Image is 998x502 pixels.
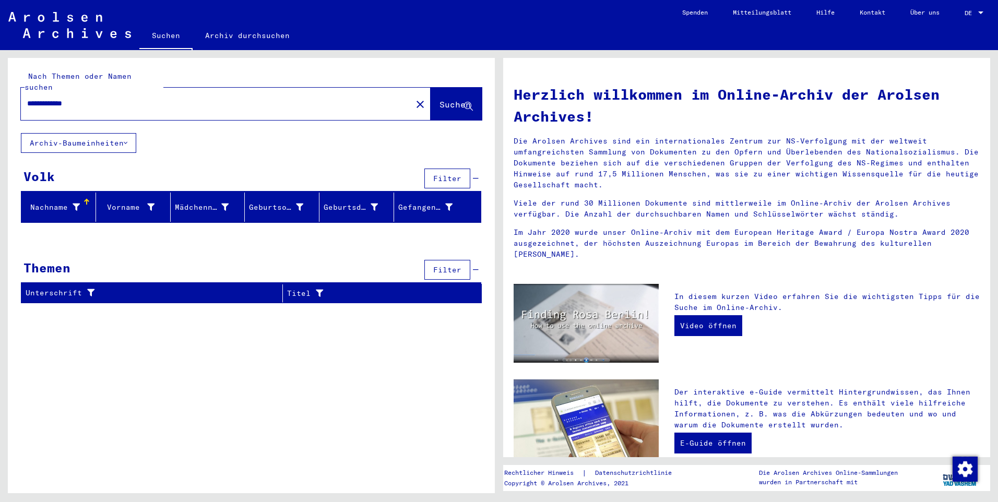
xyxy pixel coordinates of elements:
div: Vorname [100,199,170,216]
span: Filter [433,174,461,183]
p: Viele der rund 30 Millionen Dokumente sind mittlerweile im Online-Archiv der Arolsen Archives ver... [514,198,980,220]
img: video.jpg [514,284,659,363]
font: Gefangener # [398,202,455,212]
mat-header-cell: Place of Birth [245,193,319,222]
p: wurden in Partnerschaft mit [759,477,898,487]
p: In diesem kurzen Video erfahren Sie die wichtigsten Tipps für die Suche im Online-Archiv. [674,291,980,313]
button: Klar [410,93,431,114]
mat-header-cell: Prisoner # [394,193,481,222]
h1: Herzlich willkommen im Online-Archiv der Arolsen Archives! [514,83,980,127]
mat-header-cell: First Name [96,193,171,222]
button: Filter [424,169,470,188]
span: DE [965,9,976,17]
font: Unterschrift [26,288,82,298]
span: Suchen [439,99,471,110]
div: Nachname [26,199,96,216]
div: Mädchenname [175,199,245,216]
button: Filter [424,260,470,280]
font: Vorname [107,202,140,212]
button: Suchen [431,88,482,120]
font: Geburtsdatum [324,202,380,212]
img: yv_logo.png [941,464,980,491]
div: Gefangener # [398,199,468,216]
div: Titel [287,285,469,302]
div: Unterschrift [26,285,282,302]
mat-label: Nach Themen oder Namen suchen [25,71,132,92]
p: Im Jahr 2020 wurde unser Online-Archiv mit dem European Heritage Award / Europa Nostra Award 2020... [514,227,980,260]
font: Geburtsort [249,202,296,212]
p: Copyright © Arolsen Archives, 2021 [504,479,684,488]
p: Der interaktive e-Guide vermittelt Hintergrundwissen, das Ihnen hilft, die Dokumente zu verstehen... [674,387,980,431]
a: Rechtlicher Hinweis [504,468,582,479]
font: | [582,468,587,479]
p: Die Arolsen Archives Online-Sammlungen [759,468,898,477]
a: E-Guide öffnen [674,433,752,453]
font: Titel [287,288,311,299]
div: Volk [23,167,55,186]
img: Zustimmung ändern [953,457,978,482]
img: Arolsen_neg.svg [8,12,131,38]
font: Mädchenname [175,202,227,212]
p: Die Arolsen Archives sind ein internationales Zentrum zur NS-Verfolgung mit der weltweit umfangre... [514,136,980,190]
mat-icon: close [414,98,426,111]
mat-header-cell: Maiden Name [171,193,245,222]
a: Archiv durchsuchen [193,23,302,48]
span: Filter [433,265,461,274]
button: Archiv-Baumeinheiten [21,133,136,153]
a: Datenschutzrichtlinie [587,468,684,479]
font: Nachname [30,202,68,212]
img: eguide.jpg [514,379,659,476]
mat-header-cell: Last Name [21,193,96,222]
mat-header-cell: Date of Birth [319,193,394,222]
font: Archiv-Baumeinheiten [30,138,124,148]
div: Geburtsort [249,199,319,216]
div: Geburtsdatum [324,199,394,216]
a: Suchen [139,23,193,50]
a: Video öffnen [674,315,742,336]
div: Themen [23,258,70,277]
